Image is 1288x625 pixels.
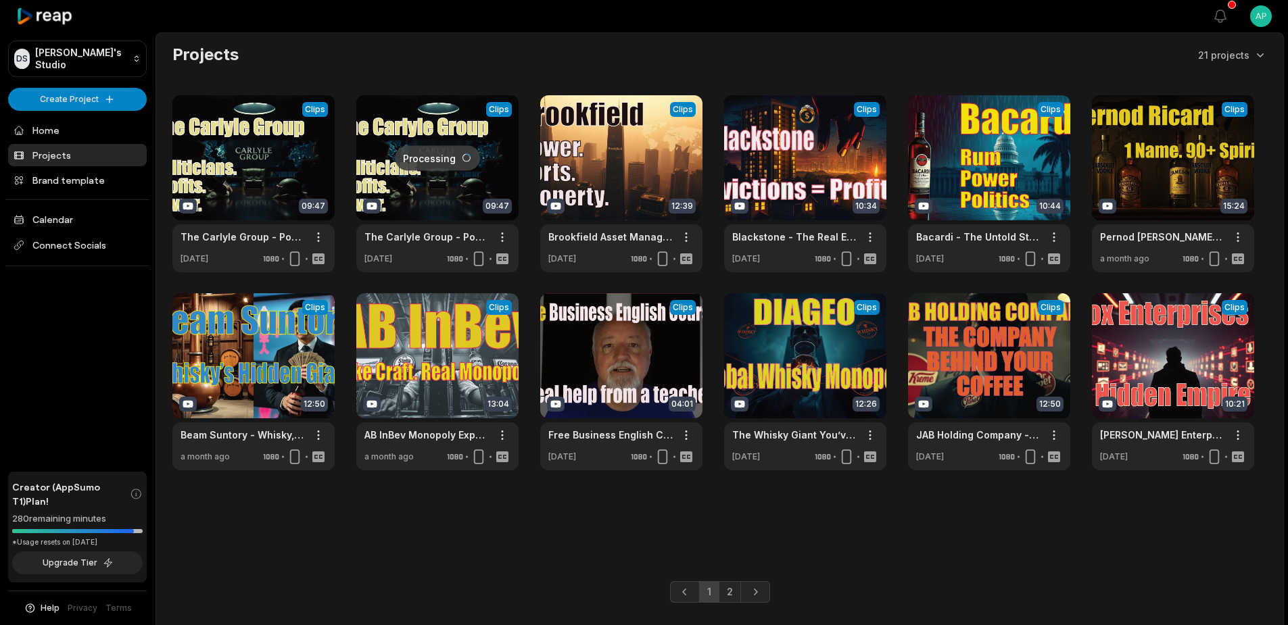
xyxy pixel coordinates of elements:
a: Privacy [68,602,97,614]
a: Pernod [PERSON_NAME] - Spirits Giant Exposed [1100,230,1224,244]
a: Beam Suntory - Whisky, Scandal, and Global Branding [181,428,305,442]
div: DS [14,49,30,69]
button: 21 projects [1198,48,1267,62]
a: Next page [740,581,770,603]
div: 280 remaining minutes [12,512,143,526]
button: Create Project [8,88,147,111]
span: Creator (AppSumo T1) Plan! [12,480,130,508]
p: [PERSON_NAME]'s Studio [35,47,127,71]
a: Previous page [670,581,700,603]
button: Help [24,602,59,614]
a: The Carlyle Group - Power and Hidden Influence [181,230,305,244]
div: *Usage resets on [DATE] [12,537,143,547]
a: Home [8,119,147,141]
a: Projects [8,144,147,166]
h2: Projects [172,44,239,66]
a: The Whisky Giant You’ve Never Heard Of: Inside Diageo’s Secret Empire [732,428,857,442]
a: AB InBev Monopoly Exposé [364,428,489,442]
a: Free Business English Courses - Plus More to Boost Your Skills! [548,428,673,442]
a: Page 1 is your current page [699,581,719,603]
a: Brookfield Asset Management - The Secret City Empire [548,230,673,244]
span: Help [41,602,59,614]
ul: Pagination [670,581,770,603]
a: Calendar [8,208,147,230]
span: Connect Socials [8,233,147,257]
a: The Carlyle Group - Power and Hidden Influence [364,230,489,244]
a: Terms [105,602,132,614]
a: Brand template [8,169,147,191]
a: JAB Holding Company - The Secret Empire That Owns Your Coffee [916,428,1041,442]
a: Bacardi - The Untold Story [916,230,1041,244]
button: Upgrade Tier [12,551,143,574]
a: [PERSON_NAME] Enterprises: The Hidden Empire Running Your Life. [1100,428,1224,442]
a: Blackstone - The Real Estate Giant Behind the Housing Crisis [732,230,857,244]
a: Page 2 [719,581,741,603]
